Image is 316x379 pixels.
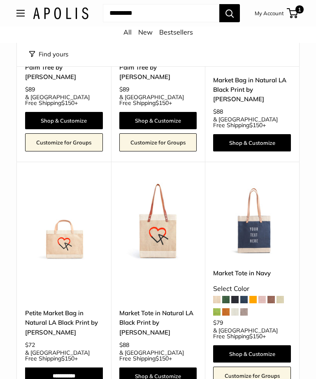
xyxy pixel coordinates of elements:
[255,8,284,18] a: My Account
[213,108,223,115] span: $88
[119,182,197,260] a: description_Limited Edition collaboration with Geoff McFetridgedescription_All proceeds support L...
[213,319,223,326] span: $79
[25,308,103,337] a: Petite Market Bag in Natural LA Black Print by [PERSON_NAME]
[29,49,68,60] button: Filter collection
[119,182,197,260] img: description_Limited Edition collaboration with Geoff McFetridge
[25,182,103,260] a: description_Limited Edition collaboration with Geoff McFetridgedescription_Super soft and durable...
[138,28,153,36] a: New
[213,283,291,295] div: Select Color
[159,28,193,36] a: Bestsellers
[213,328,291,339] span: & [GEOGRAPHIC_DATA] Free Shipping +
[213,182,291,260] a: Market Tote in NavyMarket Tote in Navy
[16,10,25,16] button: Open menu
[25,86,35,93] span: $89
[25,94,103,106] span: & [GEOGRAPHIC_DATA] Free Shipping +
[119,350,197,361] span: & [GEOGRAPHIC_DATA] Free Shipping +
[156,99,169,107] span: $150
[295,5,304,14] span: 1
[25,53,103,82] a: Market Bag in Natural Palm Tree by [PERSON_NAME]
[213,268,291,278] a: Market Tote in Navy
[33,7,88,19] img: Apolis
[119,86,129,93] span: $89
[249,121,263,129] span: $150
[25,112,103,129] a: Shop & Customize
[119,53,197,82] a: Market Tote in Natural Palm Tree by [PERSON_NAME]
[25,350,103,361] span: & [GEOGRAPHIC_DATA] Free Shipping +
[25,341,35,349] span: $72
[123,28,132,36] a: All
[213,116,291,128] span: & [GEOGRAPHIC_DATA] Free Shipping +
[103,4,219,22] input: Search...
[119,341,129,349] span: $88
[213,345,291,363] a: Shop & Customize
[249,332,263,340] span: $150
[213,134,291,151] a: Shop & Customize
[119,308,197,337] a: Market Tote in Natural LA Black Print by [PERSON_NAME]
[61,355,74,362] span: $150
[213,182,291,260] img: Market Tote in Navy
[288,8,298,18] a: 1
[119,94,197,106] span: & [GEOGRAPHIC_DATA] Free Shipping +
[119,112,197,129] a: Shop & Customize
[119,133,197,151] a: Customize for Groups
[213,75,291,104] a: Market Bag in Natural LA Black Print by [PERSON_NAME]
[156,355,169,362] span: $150
[219,4,240,22] button: Search
[25,182,103,260] img: description_Limited Edition collaboration with Geoff McFetridge
[61,99,74,107] span: $150
[25,133,103,151] a: Customize for Groups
